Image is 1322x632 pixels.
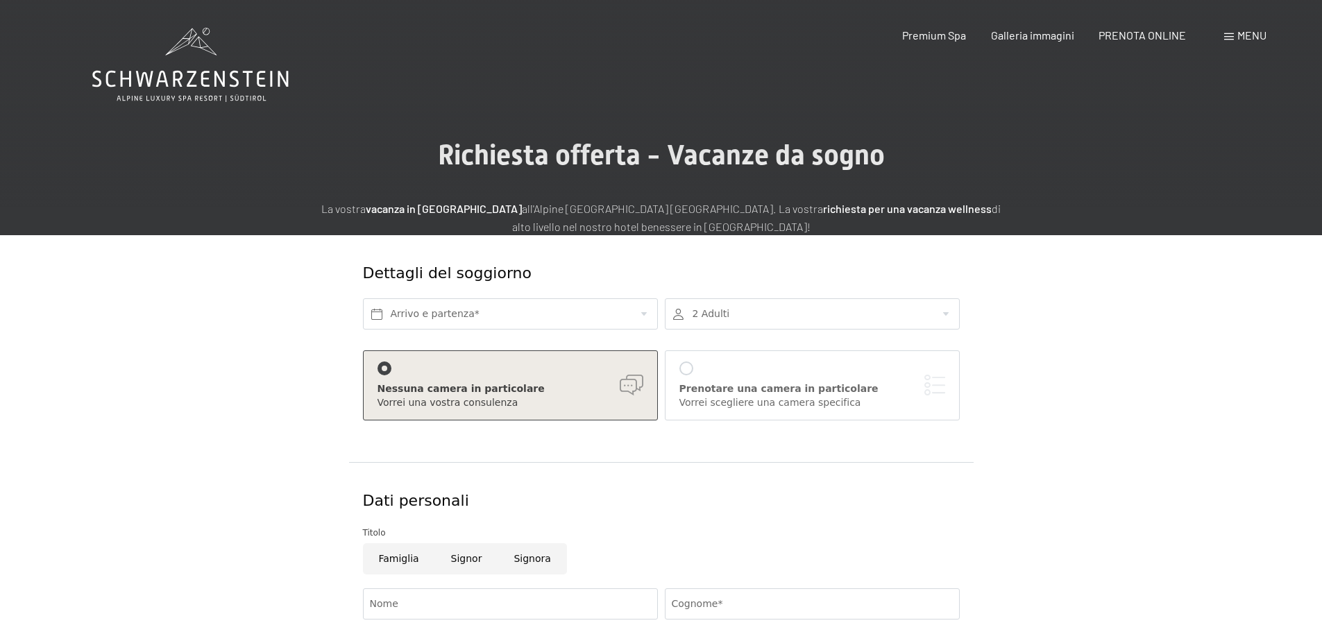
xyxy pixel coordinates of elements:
div: Nessuna camera in particolare [378,382,643,396]
a: Galleria immagini [991,28,1074,42]
div: Vorrei scegliere una camera specifica [679,396,945,410]
div: Vorrei una vostra consulenza [378,396,643,410]
a: PRENOTA ONLINE [1099,28,1186,42]
a: Premium Spa [902,28,966,42]
div: Prenotare una camera in particolare [679,382,945,396]
strong: vacanza in [GEOGRAPHIC_DATA] [366,202,522,215]
p: La vostra all'Alpine [GEOGRAPHIC_DATA] [GEOGRAPHIC_DATA]. La vostra di alto livello nel nostro ho... [314,200,1008,235]
span: Richiesta offerta - Vacanze da sogno [438,139,885,171]
span: Menu [1237,28,1266,42]
strong: richiesta per una vacanza wellness [823,202,992,215]
div: Titolo [363,526,960,540]
div: Dati personali [363,490,960,512]
div: Dettagli del soggiorno [363,263,859,284]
